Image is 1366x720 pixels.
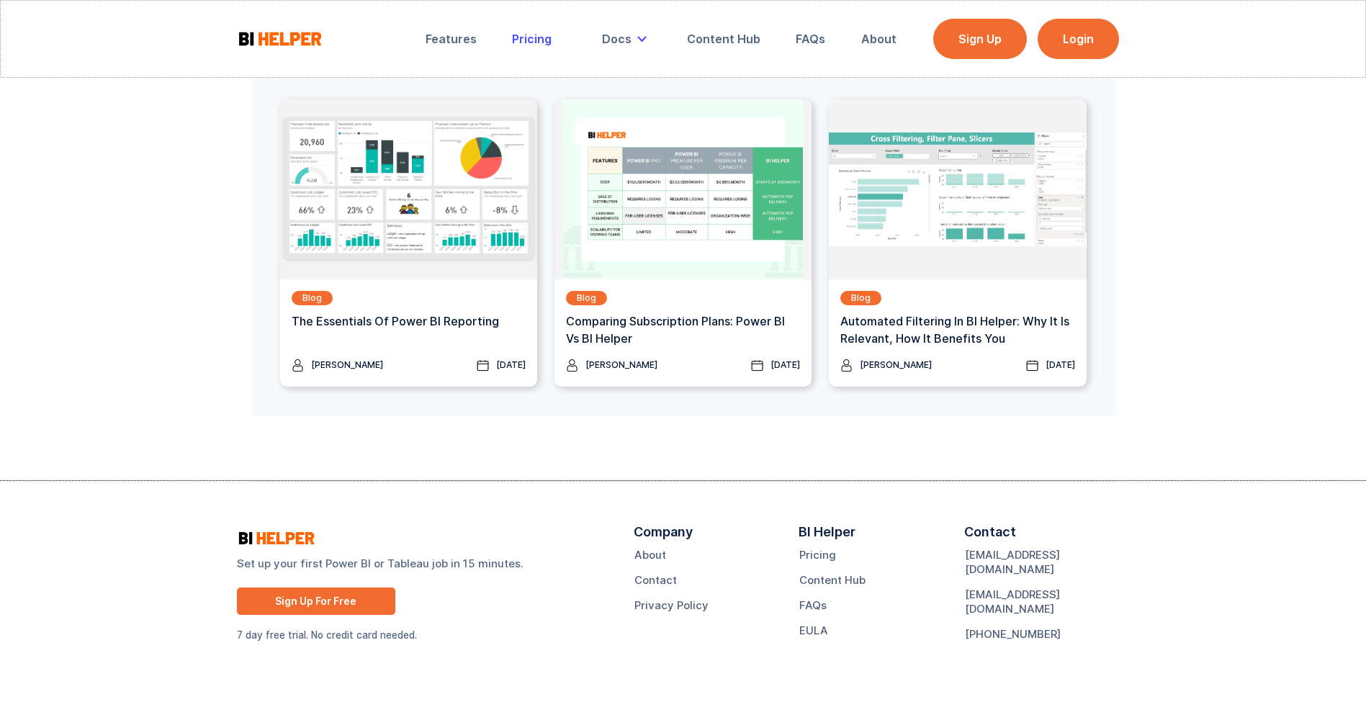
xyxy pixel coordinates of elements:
a: FAQs [786,23,835,55]
div: Blog [577,291,596,305]
div: Docs [602,32,632,46]
div: Blog [851,291,871,305]
a: Contact [634,573,677,588]
a: Privacy Policy [634,598,709,613]
a: About [634,548,666,562]
div: Docs [592,23,662,55]
h3: Automated Filtering in BI Helper: Why It Is Relevant, How It Benefits You [840,312,1074,347]
div: [PERSON_NAME] [860,358,932,372]
div: About [861,32,897,46]
img: logo [237,530,316,546]
div: [PERSON_NAME] [585,358,657,372]
a: Content Hub [677,23,770,55]
a: FAQs [799,598,827,613]
a: Features [415,23,487,55]
h3: Comparing Subscription Plans: Power BI vs BI Helper [566,312,800,347]
strong: Set up your first Power BI or Tableau job in 15 minutes. [237,556,605,571]
a: About [851,23,907,55]
a: EULA [799,624,828,638]
div: Company [634,525,693,548]
a: Login [1038,19,1119,59]
a: [EMAIL_ADDRESS][DOMAIN_NAME] [965,588,1130,616]
div: Contact [964,525,1016,548]
a: BlogThe Essentials of Power BI Reporting[PERSON_NAME][DATE] [280,99,537,387]
a: BlogAutomated Filtering in BI Helper: Why It Is Relevant, How It Benefits You[PERSON_NAME][DATE] [829,99,1086,387]
a: Content Hub [799,573,866,588]
div: FAQs [796,32,825,46]
div: Features [426,32,477,46]
div: BI Helper [799,525,855,548]
div: Pricing [512,32,552,46]
a: [EMAIL_ADDRESS][DOMAIN_NAME] [965,548,1130,577]
div: [DATE] [496,358,526,372]
div: [DATE] [770,358,800,372]
div: [PERSON_NAME] [311,358,383,372]
a: Pricing [799,548,836,562]
a: Sign Up For Free [237,588,395,615]
div: Content Hub [687,32,760,46]
div: Blog [302,291,322,305]
h3: The Essentials of Power BI Reporting [292,312,499,330]
div: [DATE] [1046,358,1075,372]
a: BlogComparing Subscription Plans: Power BI vs BI Helper[PERSON_NAME][DATE] [554,99,812,387]
sub: 7 day free trial. No credit card needed. [237,629,417,641]
a: Pricing [502,23,562,55]
a: Sign Up [933,19,1027,59]
a: [PHONE_NUMBER] [965,627,1061,642]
